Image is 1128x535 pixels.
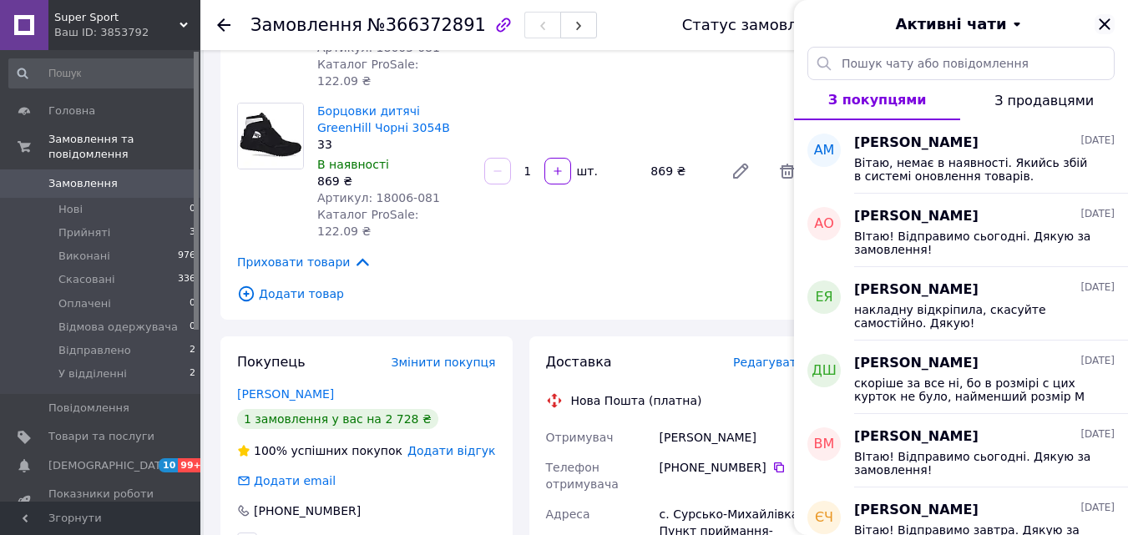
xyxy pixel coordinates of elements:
[854,280,979,300] span: [PERSON_NAME]
[237,354,306,370] span: Покупець
[190,366,195,381] span: 2
[159,458,178,472] span: 10
[54,25,200,40] div: Ваш ID: 3853792
[794,120,1128,194] button: АМ[PERSON_NAME][DATE]Вітаю, немає в наявності. Якийсь збій в системі оновлення товарів.
[546,431,614,444] span: Отримувач
[1080,280,1115,295] span: [DATE]
[794,194,1128,267] button: АО[PERSON_NAME][DATE]ВІтаю! Відправимо сьогодні. Дякую за замовлення!
[854,134,979,153] span: [PERSON_NAME]
[58,225,110,240] span: Прийняті
[1095,14,1115,34] button: Закрити
[190,296,195,311] span: 0
[814,435,835,454] span: ВМ
[317,191,440,204] span: Артикул: 18006-081
[1080,501,1115,515] span: [DATE]
[252,472,337,489] div: Додати email
[546,507,590,521] span: Адреса
[237,409,438,429] div: 1 замовлення у вас на 2 728 ₴
[546,461,619,491] span: Телефон отримувача
[54,10,180,25] span: Super Sport
[237,442,402,459] div: успішних покупок
[815,288,832,307] span: еЯ
[317,173,471,189] div: 869 ₴
[828,92,927,108] span: З покупцями
[854,156,1091,183] span: Вітаю, немає в наявності. Якийсь збій в системі оновлення товарів.
[854,450,1091,477] span: ВІтаю! Відправимо сьогодні. Дякую за замовлення!
[814,215,834,234] span: АО
[960,80,1128,120] button: З продавцями
[238,103,303,169] img: Борцовки дитячі GreenHill Чорні 3054B
[1080,354,1115,368] span: [DATE]
[854,354,979,373] span: [PERSON_NAME]
[407,444,495,457] span: Додати відгук
[58,202,83,217] span: Нові
[814,141,835,160] span: АМ
[178,249,195,264] span: 976
[367,15,486,35] span: №366372891
[794,341,1128,414] button: ДШ[PERSON_NAME][DATE]скоріше за все ні, бо в розмірі с цих курток не було, найменший розмір М був...
[812,361,837,381] span: ДШ
[1080,207,1115,221] span: [DATE]
[58,366,127,381] span: У відділенні
[854,427,979,447] span: [PERSON_NAME]
[190,320,195,335] span: 0
[1080,134,1115,148] span: [DATE]
[237,253,372,271] span: Приховати товари
[546,354,612,370] span: Доставка
[48,458,172,473] span: [DEMOGRAPHIC_DATA]
[567,392,706,409] div: Нова Пошта (платна)
[644,159,717,183] div: 869 ₴
[317,136,471,153] div: 33
[237,387,334,401] a: [PERSON_NAME]
[392,356,496,369] span: Змінити покупця
[190,225,195,240] span: 3
[815,508,833,527] span: ЄЧ
[660,459,804,476] div: [PHONE_NUMBER]
[724,154,757,188] a: Редагувати
[733,356,804,369] span: Редагувати
[48,103,95,119] span: Головна
[58,272,115,287] span: Скасовані
[317,208,418,238] span: Каталог ProSale: 122.09 ₴
[250,15,362,35] span: Замовлення
[252,502,362,519] div: [PHONE_NUMBER]
[854,376,1091,403] span: скоріше за все ні, бо в розмірі с цих курток не було, найменший розмір М був, але іншої моделі
[48,132,200,162] span: Замовлення та повідомлення
[178,458,205,472] span: 99+
[682,17,836,33] div: Статус замовлення
[854,501,979,520] span: [PERSON_NAME]
[58,296,111,311] span: Оплачені
[994,93,1094,109] span: З продавцями
[794,267,1128,341] button: еЯ[PERSON_NAME][DATE]накладну відкріпила, скасуйте самостійно. Дякую!
[841,13,1081,35] button: Активні чати
[317,104,450,134] a: Борцовки дитячі GreenHill Чорні 3054B
[8,58,197,88] input: Пошук
[771,154,804,188] span: Видалити
[317,158,389,171] span: В наявності
[58,343,131,358] span: Відправлено
[317,41,440,54] span: Артикул: 18005-081
[58,249,110,264] span: Виконані
[48,487,154,517] span: Показники роботи компанії
[48,176,118,191] span: Замовлення
[573,163,599,179] div: шт.
[854,303,1091,330] span: накладну відкріпила, скасуйте самостійно. Дякую!
[237,285,804,303] span: Додати товар
[794,80,960,120] button: З покупцями
[317,58,418,88] span: Каталог ProSale: 122.09 ₴
[254,444,287,457] span: 100%
[190,202,195,217] span: 0
[58,320,178,335] span: Відмова одержувача
[895,13,1006,35] span: Активні чати
[178,272,195,287] span: 336
[190,343,195,358] span: 2
[854,230,1091,256] span: ВІтаю! Відправимо сьогодні. Дякую за замовлення!
[235,472,337,489] div: Додати email
[217,17,230,33] div: Повернутися назад
[1080,427,1115,442] span: [DATE]
[48,401,129,416] span: Повідомлення
[854,207,979,226] span: [PERSON_NAME]
[794,414,1128,487] button: ВМ[PERSON_NAME][DATE]ВІтаю! Відправимо сьогодні. Дякую за замовлення!
[656,422,807,452] div: [PERSON_NAME]
[807,47,1115,80] input: Пошук чату або повідомлення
